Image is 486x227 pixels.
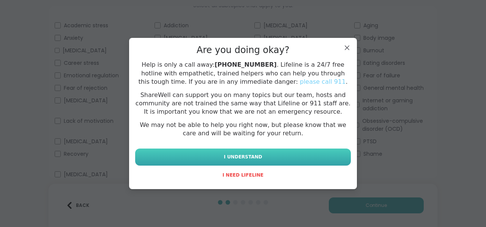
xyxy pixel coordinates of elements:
span: I UNDERSTAND [224,153,262,160]
p: ShareWell can support you on many topics but our team, hosts and community are not trained the sa... [135,91,351,116]
button: I NEED LIFELINE [135,167,351,183]
h3: Are you doing okay? [197,44,289,56]
span: please call 911 [300,78,346,85]
p: We may not be able to help you right now, but please know that we care and will be waiting for yo... [135,121,351,138]
span: I NEED LIFELINE [222,172,264,178]
b: [PHONE_NUMBER] [215,61,276,68]
button: I UNDERSTAND [135,149,351,166]
p: Help is only a call away: . Lifeline is a 24/7 free hotline with empathetic, trained helpers who ... [135,61,351,86]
